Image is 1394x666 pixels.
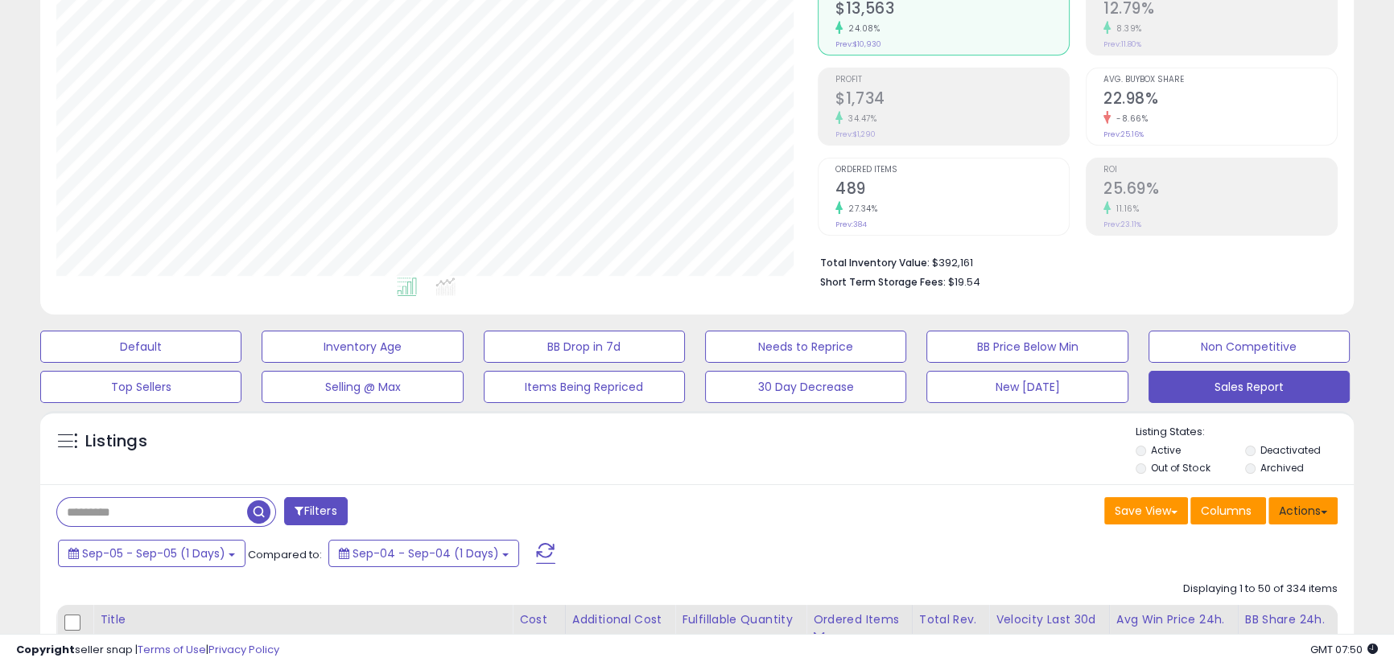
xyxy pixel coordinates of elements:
button: Sep-05 - Sep-05 (1 Days) [58,540,245,567]
button: New [DATE] [926,371,1128,403]
button: Columns [1190,497,1266,524]
a: Privacy Policy [208,642,279,657]
span: Sep-05 - Sep-05 (1 Days) [82,545,225,561]
div: Displaying 1 to 50 of 334 items [1183,582,1338,597]
small: Prev: 11.80% [1103,39,1141,49]
button: BB Price Below Min [926,331,1128,363]
button: Needs to Reprice [705,331,906,363]
button: Selling @ Max [262,371,463,403]
span: Ordered Items [835,166,1069,175]
h2: 489 [835,179,1069,201]
small: 24.08% [843,23,880,35]
button: Sep-04 - Sep-04 (1 Days) [328,540,519,567]
small: Prev: 25.16% [1103,129,1144,139]
small: 11.16% [1111,203,1139,215]
small: 27.34% [843,203,877,215]
label: Archived [1260,461,1304,475]
button: BB Drop in 7d [484,331,685,363]
label: Out of Stock [1151,461,1210,475]
span: Sep-04 - Sep-04 (1 Days) [353,545,499,561]
b: Short Term Storage Fees: [820,275,946,289]
div: Fulfillable Quantity [682,611,799,628]
span: Profit [835,76,1069,84]
div: Velocity Last 30d [996,611,1102,628]
h2: $1,734 [835,89,1069,111]
small: Prev: 384 [835,220,867,229]
button: Non Competitive [1149,331,1350,363]
span: $19.54 [948,274,980,290]
div: Title [100,611,505,628]
small: Prev: $10,930 [835,39,881,49]
label: Active [1151,443,1181,457]
b: Total Inventory Value: [820,256,930,269]
h2: 22.98% [1103,89,1337,111]
h5: Listings [85,430,147,453]
div: Ordered Items [813,611,905,628]
span: 2025-09-7 07:50 GMT [1310,642,1378,657]
div: seller snap | | [16,643,279,658]
button: Actions [1268,497,1338,524]
div: Avg Win Price 24h. [1116,611,1231,628]
strong: Copyright [16,642,75,657]
span: Columns [1201,503,1252,519]
label: Deactivated [1260,443,1321,457]
button: 30 Day Decrease [705,371,906,403]
small: 8.39% [1111,23,1142,35]
h2: 25.69% [1103,179,1337,201]
span: ROI [1103,166,1337,175]
small: -8.66% [1111,113,1148,125]
button: Inventory Age [262,331,463,363]
p: Listing States: [1136,425,1354,440]
small: 34.47% [843,113,876,125]
li: $392,161 [820,252,1326,271]
button: Sales Report [1149,371,1350,403]
div: Cost [519,611,559,628]
button: Default [40,331,241,363]
div: Additional Cost [572,611,668,628]
small: Prev: 23.11% [1103,220,1141,229]
small: Prev: $1,290 [835,129,876,139]
span: Avg. Buybox Share [1103,76,1337,84]
button: Save View [1104,497,1188,524]
span: Compared to: [248,547,322,562]
a: Terms of Use [138,642,206,657]
div: BB Share 24h. [1245,611,1330,628]
button: Top Sellers [40,371,241,403]
button: Items Being Repriced [484,371,685,403]
button: Filters [284,497,347,525]
div: Total Rev. [919,611,983,628]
